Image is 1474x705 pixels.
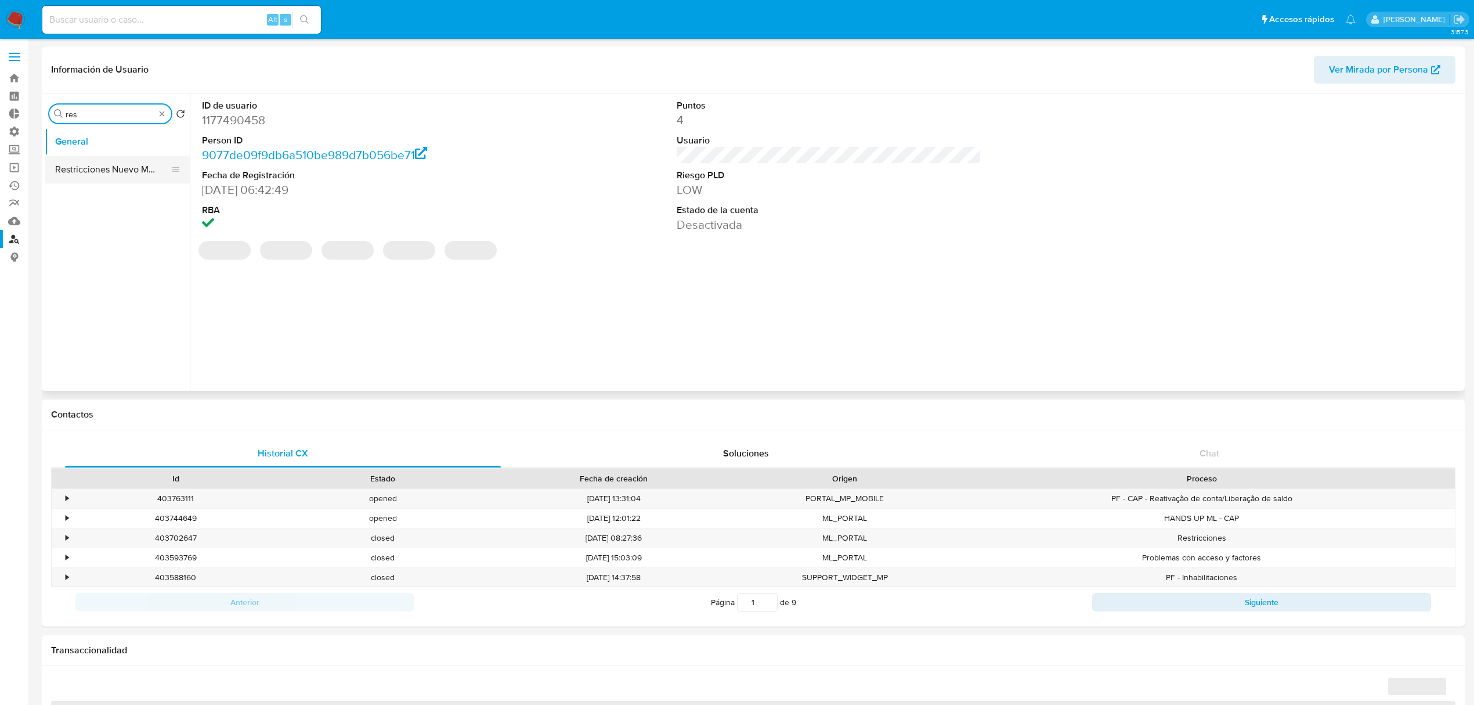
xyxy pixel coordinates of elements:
[66,493,68,504] div: •
[72,548,279,567] div: 403593769
[741,528,948,548] div: ML_PORTAL
[494,473,733,484] div: Fecha de creación
[741,489,948,508] div: PORTAL_MP_MOBILE
[279,528,486,548] div: closed
[1269,13,1334,26] span: Accesos rápidos
[66,109,155,120] input: Buscar
[711,593,796,612] span: Página de
[202,182,507,198] dd: [DATE] 06:42:49
[72,568,279,587] div: 403588160
[948,509,1455,528] div: HANDS UP ML - CAP
[677,112,981,128] dd: 4
[948,528,1455,548] div: Restricciones
[202,146,427,163] a: 9077de09f9db6a510be989d7b056be71
[45,156,180,184] button: Restricciones Nuevo Mundo
[486,489,741,508] div: [DATE] 13:31:04
[176,109,185,122] button: Volver al orden por defecto
[284,14,287,25] span: s
[202,169,507,182] dt: Fecha de Registración
[383,241,435,260] span: ‌
[45,128,190,156] button: General
[72,489,279,508] div: 403763111
[54,109,63,118] button: Buscar
[956,473,1447,484] div: Proceso
[948,548,1455,567] div: Problemas con acceso y factores
[677,134,981,147] dt: Usuario
[66,552,68,563] div: •
[677,169,981,182] dt: Riesgo PLD
[202,204,507,217] dt: RBA
[948,568,1455,587] div: PF - Inhabilitaciones
[66,572,68,583] div: •
[198,241,251,260] span: ‌
[279,489,486,508] div: opened
[72,509,279,528] div: 403744649
[677,99,981,112] dt: Puntos
[51,64,149,75] h1: Información de Usuario
[1092,593,1431,612] button: Siguiente
[72,528,279,548] div: 403702647
[741,509,948,528] div: ML_PORTAL
[292,12,316,28] button: search-icon
[1383,14,1449,25] p: ludmila.lanatti@mercadolibre.com
[1200,447,1219,460] span: Chat
[445,241,497,260] span: ‌
[677,182,981,198] dd: LOW
[486,548,741,567] div: [DATE] 15:03:09
[792,596,796,608] span: 9
[723,447,769,460] span: Soluciones
[948,489,1455,508] div: PF - CAP - Reativação de conta/Liberação de saldo
[749,473,940,484] div: Origen
[741,548,948,567] div: ML_PORTAL
[279,509,486,528] div: opened
[75,593,414,612] button: Anterior
[741,568,948,587] div: SUPPORT_WIDGET_MP
[1453,13,1465,26] a: Salir
[279,568,486,587] div: closed
[486,509,741,528] div: [DATE] 12:01:22
[1346,15,1356,24] a: Notificaciones
[42,12,321,27] input: Buscar usuario o caso...
[80,473,271,484] div: Id
[202,134,507,147] dt: Person ID
[157,109,167,118] button: Borrar
[486,568,741,587] div: [DATE] 14:37:58
[202,99,507,112] dt: ID de usuario
[279,548,486,567] div: closed
[51,645,1455,656] h1: Transaccionalidad
[202,112,507,128] dd: 1177490458
[677,217,981,233] dd: Desactivada
[51,409,1455,420] h1: Contactos
[66,513,68,524] div: •
[1314,56,1455,84] button: Ver Mirada por Persona
[268,14,277,25] span: Alt
[677,204,981,217] dt: Estado de la cuenta
[1329,56,1428,84] span: Ver Mirada por Persona
[260,241,312,260] span: ‌
[486,528,741,548] div: [DATE] 08:27:36
[321,241,374,260] span: ‌
[287,473,478,484] div: Estado
[258,447,308,460] span: Historial CX
[66,533,68,544] div: •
